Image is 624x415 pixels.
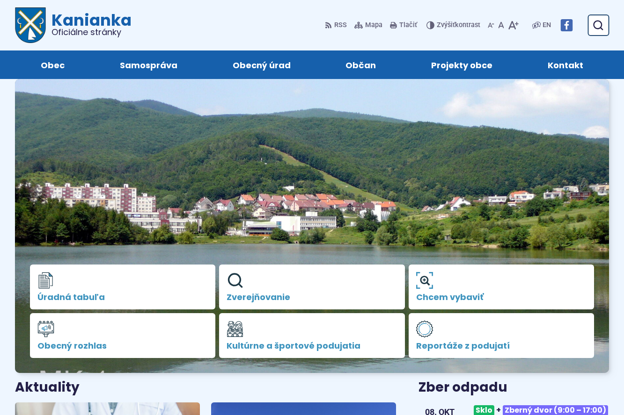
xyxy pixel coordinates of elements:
span: Úradná tabuľa [37,293,208,302]
span: RSS [334,20,347,31]
a: Obec [22,50,83,79]
a: Projekty obce [413,50,511,79]
h3: Aktuality [15,380,80,395]
span: Obec [41,50,65,79]
a: Reportáže z podujatí [409,313,594,358]
a: Samospráva [102,50,196,79]
a: Kontakt [529,50,602,79]
span: Reportáže z podujatí [416,341,587,351]
span: Zvýšiť [437,21,455,29]
span: Občan [345,50,376,79]
a: EN [541,20,553,31]
button: Zvýšiťkontrast [426,15,482,35]
span: Chcem vybaviť [416,293,587,302]
a: Obecný rozhlas [30,313,215,358]
span: EN [543,20,551,31]
span: Oficiálne stránky [51,28,132,36]
button: Tlačiť [388,15,419,35]
span: Mapa [365,20,382,31]
a: Mapa [352,15,384,35]
button: Nastaviť pôvodnú veľkosť písma [496,15,506,35]
a: Obecný úrad [214,50,309,79]
span: Obecný úrad [233,50,291,79]
span: Tlačiť [399,21,417,29]
a: Logo Kanianka, prejsť na domovskú stránku. [15,7,132,43]
a: RSS [325,15,349,35]
a: Občan [328,50,395,79]
span: Samospráva [120,50,177,79]
h3: Zber odpadu [418,380,609,395]
span: Zverejňovanie [227,293,397,302]
span: Obecný rozhlas [37,341,208,351]
img: Prejsť na Facebook stránku [560,19,573,31]
img: Prejsť na domovskú stránku [15,7,46,43]
h1: Kanianka [46,12,132,36]
a: Kultúrne a športové podujatia [219,313,404,358]
button: Zmenšiť veľkosť písma [486,15,496,35]
a: Chcem vybaviť [409,265,594,309]
button: Zväčšiť veľkosť písma [506,15,521,35]
span: Kontakt [548,50,583,79]
a: Úradná tabuľa [30,265,215,309]
a: Zverejňovanie [219,265,404,309]
span: Kultúrne a športové podujatia [227,341,397,351]
span: Projekty obce [431,50,492,79]
span: kontrast [437,21,480,29]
